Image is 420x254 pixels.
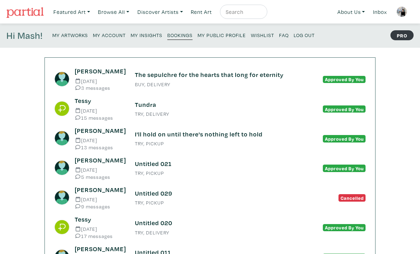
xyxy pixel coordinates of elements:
[279,30,289,40] a: FAQ
[323,105,366,113] span: Approved By You
[54,101,69,116] img: phpThumb.php
[93,32,126,38] small: My Account
[75,145,125,150] small: 13 messages
[135,230,285,235] small: TRY, DELIVERY
[294,30,315,40] a: Log Out
[134,5,186,19] a: Discover Artists
[198,30,246,40] a: My Public Profile
[251,30,274,40] a: Wishlist
[135,219,285,227] h6: Untitled 020
[323,165,366,172] span: Approved By You
[135,141,285,146] small: TRY, PICKUP
[198,32,246,38] small: My Public Profile
[135,190,285,197] h6: Untitled 029
[323,224,366,231] span: Approved By You
[54,127,366,150] a: [PERSON_NAME] [DATE] 13 messages I'll hold on until there's nothing left to hold TRY, PICKUP Appr...
[131,30,162,40] a: My Insights
[54,160,69,175] img: avatar.png
[135,82,285,87] small: BUY, DELIVERY
[135,130,285,138] h6: I'll hold on until there's nothing left to hold
[251,32,274,38] small: Wishlist
[75,115,125,120] small: 15 messages
[188,5,215,19] a: Rent Art
[225,7,261,16] input: Search
[397,6,407,17] img: phpThumb.php
[334,5,368,19] a: About Us
[75,85,125,90] small: 3 messages
[135,200,285,205] small: TRY, PICKUP
[75,67,125,75] h6: [PERSON_NAME]
[135,160,285,168] h6: Untitled 021
[75,127,125,135] h6: [PERSON_NAME]
[131,32,162,38] small: My Insights
[75,167,125,172] small: [DATE]
[52,32,88,38] small: My Artworks
[50,5,93,19] a: Featured Art
[75,108,125,113] small: [DATE]
[75,186,125,194] h6: [PERSON_NAME]
[75,245,125,253] h6: [PERSON_NAME]
[338,194,366,201] span: Cancelled
[135,112,285,116] small: TRY, DELIVERY
[75,204,125,209] small: 9 messages
[6,30,43,41] h4: Hi Mash!
[93,30,126,40] a: My Account
[54,67,366,90] a: [PERSON_NAME] [DATE] 3 messages The sepulchre for the hearts that long for eternity BUY, DELIVERY...
[294,32,315,38] small: Log Out
[75,138,125,143] small: [DATE]
[54,186,366,209] a: [PERSON_NAME] [DATE] 9 messages Untitled 029 TRY, PICKUP Cancelled
[54,190,69,205] img: avatar.png
[75,216,125,223] h6: Tessy
[54,156,366,180] a: [PERSON_NAME] [DATE] 5 messages Untitled 021 TRY, PICKUP Approved By You
[323,76,366,83] span: Approved By You
[54,97,366,120] a: Tessy [DATE] 15 messages Tundra TRY, DELIVERY Approved By You
[54,220,69,235] img: phpThumb.php
[135,171,285,176] small: TRY, PICKUP
[75,97,125,105] h6: Tessy
[75,226,125,232] small: [DATE]
[279,32,289,38] small: FAQ
[75,233,125,239] small: 17 messages
[52,30,88,40] a: My Artworks
[167,32,193,38] small: Bookings
[75,197,125,202] small: [DATE]
[54,216,366,239] a: Tessy [DATE] 17 messages Untitled 020 TRY, DELIVERY Approved By You
[390,30,414,40] strong: PRO
[75,174,125,180] small: 5 messages
[75,156,125,164] h6: [PERSON_NAME]
[323,135,366,142] span: Approved By You
[95,5,132,19] a: Browse All
[75,78,125,84] small: [DATE]
[54,131,69,146] img: avatar.png
[54,72,69,87] img: avatar.png
[135,101,285,109] h6: Tundra
[370,5,390,19] a: Inbox
[167,30,193,40] a: Bookings
[135,71,285,79] h6: The sepulchre for the hearts that long for eternity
